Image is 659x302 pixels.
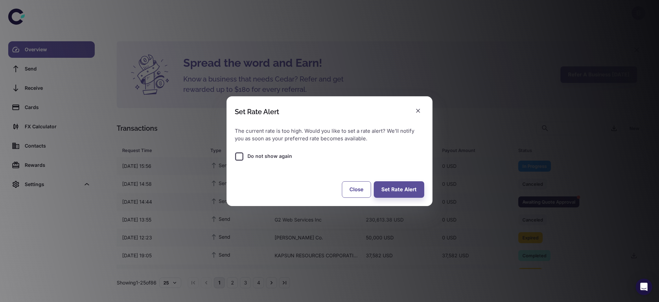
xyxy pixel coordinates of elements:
[247,152,292,160] span: Do not show again
[374,181,424,198] button: Set Rate Alert
[636,279,652,295] div: Open Intercom Messenger
[235,127,424,143] p: The current rate is too high. Would you like to set a rate alert? We’ll notify you as soon as you...
[235,108,279,116] div: Set Rate Alert
[342,181,371,198] button: Close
